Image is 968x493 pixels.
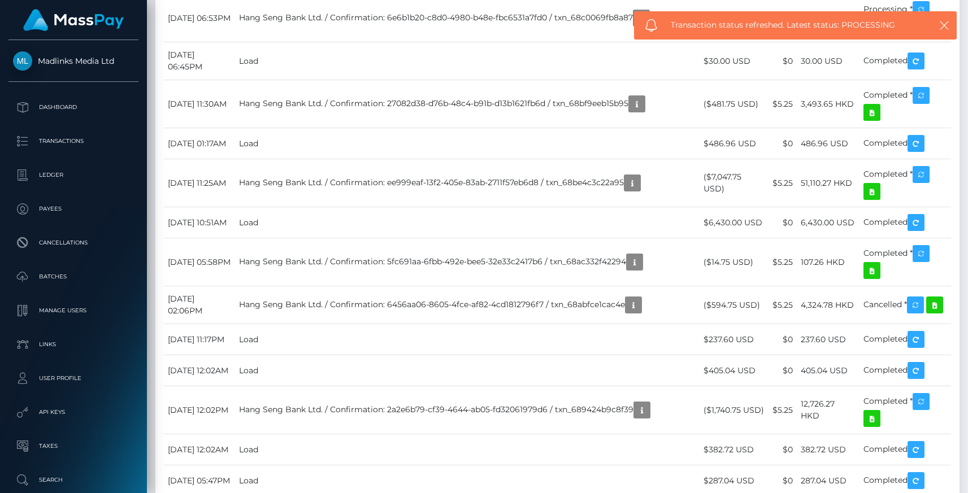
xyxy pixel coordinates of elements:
td: $30.00 USD [700,42,768,80]
td: [DATE] 12:02AM [164,355,235,386]
p: Cancellations [13,234,134,251]
td: $0 [768,434,797,465]
td: 30.00 USD [797,42,860,80]
td: Completed * [860,386,951,434]
a: Manage Users [8,296,138,325]
td: Completed [860,434,951,465]
td: Completed [860,207,951,238]
p: Payees [13,200,134,217]
td: Load [235,42,700,80]
td: $0 [768,207,797,238]
td: [DATE] 06:45PM [164,42,235,80]
td: [DATE] 01:17AM [164,128,235,159]
a: Transactions [8,127,138,155]
td: Completed * [860,80,951,128]
td: Completed * [860,238,951,286]
a: User Profile [8,364,138,392]
td: $5.25 [768,238,797,286]
td: $0 [768,42,797,80]
a: Dashboard [8,93,138,121]
td: 237.60 USD [797,324,860,355]
td: 3,493.65 HKD [797,80,860,128]
p: Links [13,336,134,353]
td: ($14.75 USD) [700,238,768,286]
td: Hang Seng Bank Ltd. / Confirmation: ee999eaf-13f2-405e-83ab-2711f57eb6d8 / txn_68be4c3c22a95 [235,159,700,207]
td: [DATE] 02:06PM [164,286,235,324]
p: Ledger [13,167,134,184]
td: Load [235,324,700,355]
td: $0 [768,128,797,159]
td: Completed [860,355,951,386]
td: Hang Seng Bank Ltd. / Confirmation: 6456aa06-8605-4fce-af82-4cd1812796f7 / txn_68abfce1cac4e [235,286,700,324]
td: [DATE] 11:30AM [164,80,235,128]
td: 405.04 USD [797,355,860,386]
td: Hang Seng Bank Ltd. / Confirmation: 2a2e6b79-cf39-4644-ab05-fd32061979d6 / txn_689424b9c8f39 [235,386,700,434]
td: $6,430.00 USD [700,207,768,238]
p: Batches [13,268,134,285]
td: 51,110.27 HKD [797,159,860,207]
td: $5.25 [768,159,797,207]
td: ($594.75 USD) [700,286,768,324]
p: API Keys [13,404,134,421]
p: Manage Users [13,302,134,319]
a: Cancellations [8,229,138,257]
a: Ledger [8,161,138,189]
p: Dashboard [13,99,134,116]
td: Cancelled * [860,286,951,324]
td: $405.04 USD [700,355,768,386]
td: [DATE] 11:25AM [164,159,235,207]
td: Hang Seng Bank Ltd. / Confirmation: 27082d38-d76b-48c4-b91b-d13b1621fb6d / txn_68bf9eeb15b95 [235,80,700,128]
td: Load [235,434,700,465]
p: Search [13,472,134,488]
a: Payees [8,195,138,223]
td: $5.25 [768,386,797,434]
img: MassPay Logo [23,9,124,31]
td: 6,430.00 USD [797,207,860,238]
span: Madlinks Media Ltd [8,56,138,66]
td: Load [235,355,700,386]
a: Batches [8,263,138,291]
td: 382.72 USD [797,434,860,465]
td: $382.72 USD [700,434,768,465]
a: API Keys [8,398,138,426]
td: $0 [768,355,797,386]
td: ($7,047.75 USD) [700,159,768,207]
td: [DATE] 12:02AM [164,434,235,465]
td: [DATE] 10:51AM [164,207,235,238]
a: Links [8,330,138,359]
td: 12,726.27 HKD [797,386,860,434]
td: 107.26 HKD [797,238,860,286]
td: Completed [860,128,951,159]
td: 4,324.78 HKD [797,286,860,324]
td: [DATE] 11:17PM [164,324,235,355]
img: Madlinks Media Ltd [13,51,32,71]
td: ($481.75 USD) [700,80,768,128]
td: ($1,740.75 USD) [700,386,768,434]
td: Hang Seng Bank Ltd. / Confirmation: 5fc691aa-6fbb-492e-bee5-32e33c2417b6 / txn_68ac332f42294 [235,238,700,286]
span: Transaction status refreshed. Latest status: PROCESSING [671,19,915,31]
td: Load [235,207,700,238]
td: $237.60 USD [700,324,768,355]
p: User Profile [13,370,134,387]
td: Completed [860,324,951,355]
a: Taxes [8,432,138,460]
td: 486.96 USD [797,128,860,159]
td: Completed * [860,159,951,207]
p: Transactions [13,133,134,150]
td: [DATE] 12:02PM [164,386,235,434]
td: $5.25 [768,286,797,324]
td: $5.25 [768,80,797,128]
td: $0 [768,324,797,355]
td: Load [235,128,700,159]
td: $486.96 USD [700,128,768,159]
p: Taxes [13,438,134,455]
td: [DATE] 05:58PM [164,238,235,286]
td: Completed [860,42,951,80]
